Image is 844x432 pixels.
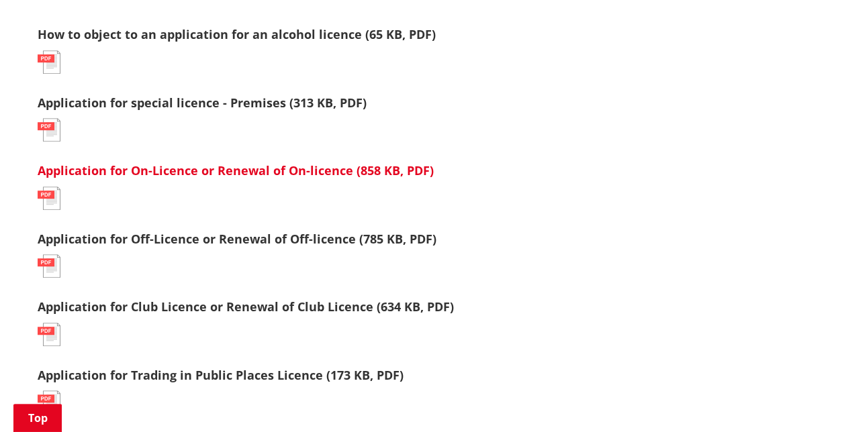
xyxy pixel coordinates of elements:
[38,186,60,210] img: document-pdf.svg
[38,26,436,42] a: How to object to an application for an alcohol licence (65 KB, PDF)
[38,323,60,346] img: document-pdf.svg
[38,390,60,414] img: document-pdf.svg
[38,50,60,74] img: document-pdf.svg
[38,367,404,383] a: Application for Trading in Public Places Licence (173 KB, PDF)
[38,231,436,247] a: Application for Off-Licence or Renewal of Off-licence (785 KB, PDF)
[13,404,62,432] a: Top
[38,254,60,278] img: document-pdf.svg
[38,299,454,315] a: Application for Club Licence or Renewal of Club Licence (634 KB, PDF)
[38,118,60,142] img: document-pdf.svg
[38,162,434,178] a: Application for On-Licence or Renewal of On-licence (858 KB, PDF)
[38,95,367,111] a: Application for special licence - Premises (313 KB, PDF)
[782,376,831,424] iframe: Messenger Launcher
